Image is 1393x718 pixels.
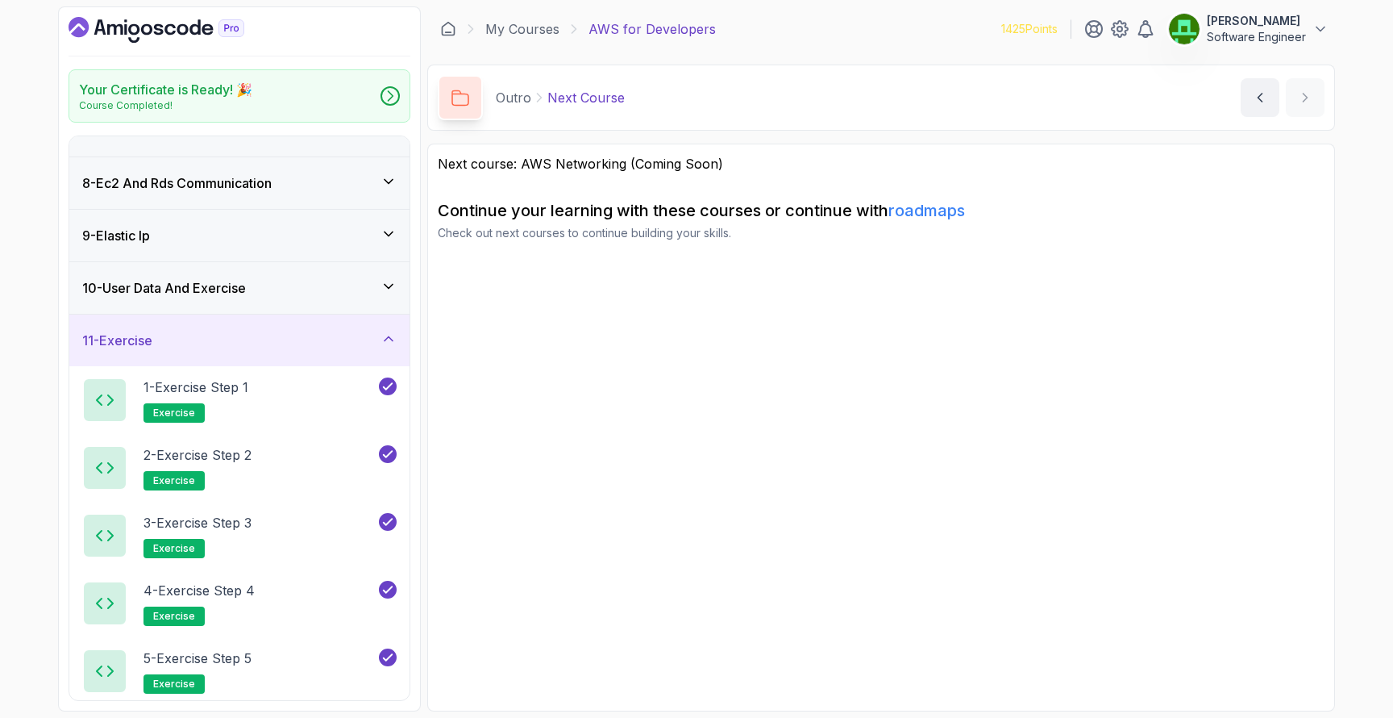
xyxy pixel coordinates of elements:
button: 4-Exercise Step 4exercise [82,581,397,626]
p: 3 - Exercise Step 3 [143,513,252,532]
p: 4 - Exercise Step 4 [143,581,255,600]
button: 5-Exercise Step 5exercise [82,649,397,694]
p: 5 - Exercise Step 5 [143,649,252,668]
button: 10-User Data And Exercise [69,262,410,314]
span: exercise [153,542,195,555]
p: AWS for Developers [588,19,716,39]
button: 1-Exercise Step 1exercise [82,378,397,423]
button: next content [1286,78,1324,117]
a: Your Certificate is Ready! 🎉Course Completed! [69,69,410,123]
h3: 9 - Elastic Ip [82,226,150,245]
p: Next course: AWS Networking (Coming Soon) [438,154,1324,173]
a: My Courses [485,19,559,39]
span: exercise [153,407,195,420]
p: Next Course [547,88,625,107]
h3: 10 - User Data And Exercise [82,278,246,298]
a: Dashboard [69,17,281,43]
p: Course Completed! [79,99,252,112]
button: previous content [1241,78,1279,117]
p: Software Engineer [1207,29,1306,45]
button: user profile image[PERSON_NAME]Software Engineer [1168,13,1329,45]
h2: Your Certificate is Ready! 🎉 [79,80,252,99]
span: exercise [153,678,195,691]
h3: 11 - Exercise [82,331,152,350]
button: 9-Elastic Ip [69,210,410,261]
h3: 8 - Ec2 And Rds Communication [82,173,272,193]
button: 3-Exercise Step 3exercise [82,513,397,558]
a: Dashboard [440,21,456,37]
p: Check out next courses to continue building your skills. [438,225,1324,241]
p: 1425 Points [1001,21,1058,37]
button: 8-Ec2 And Rds Communication [69,157,410,209]
span: exercise [153,474,195,487]
a: roadmaps [888,201,965,220]
p: 1 - Exercise Step 1 [143,378,248,397]
button: 11-Exercise [69,315,410,366]
span: exercise [153,610,195,623]
p: Outro [496,88,531,107]
button: 2-Exercise Step 2exercise [82,445,397,490]
h2: Continue your learning with these courses or continue with [438,199,1324,222]
p: 2 - Exercise Step 2 [143,445,252,465]
p: [PERSON_NAME] [1207,13,1306,29]
img: user profile image [1169,14,1200,44]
